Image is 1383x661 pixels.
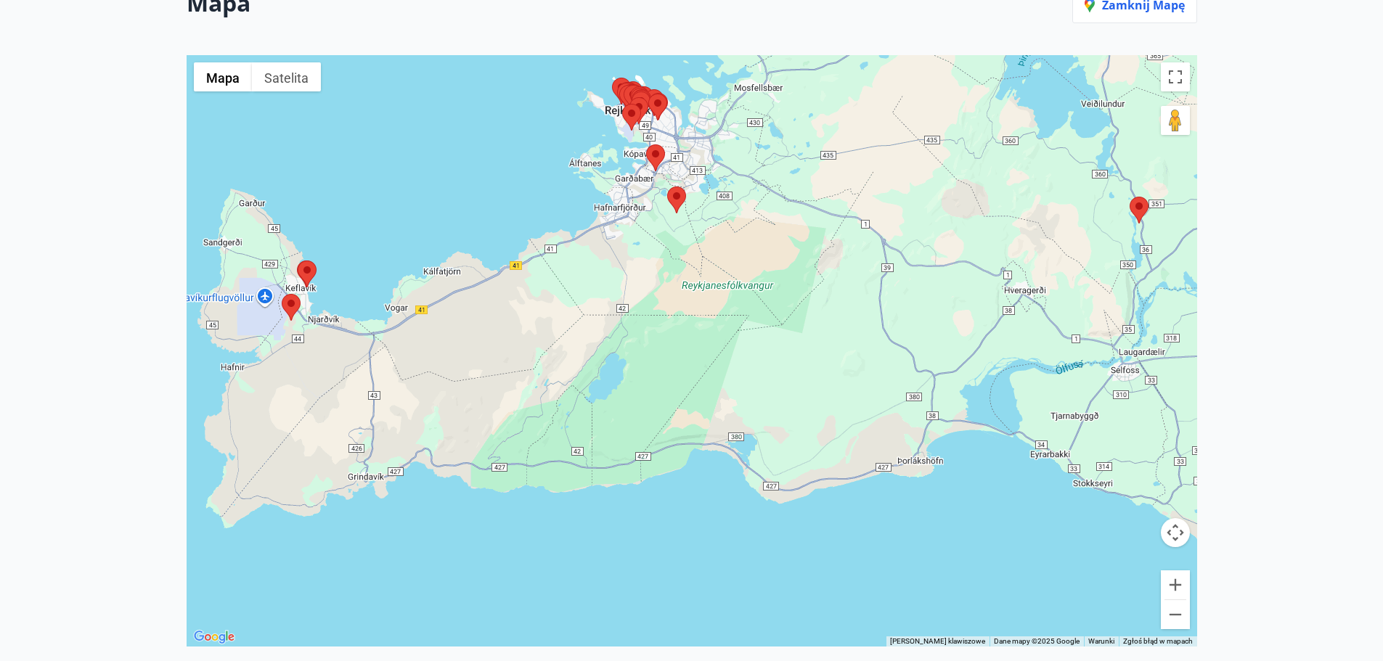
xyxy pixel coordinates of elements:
button: Skróty klawiszowe [890,636,985,646]
button: Powiększ [1161,570,1190,599]
button: Przeciągnij Pegmana na mapę, przez widok Street View [1161,106,1190,135]
button: Kontrolowanie kamerą na mapie [1161,518,1190,547]
button: Pomniejsz [1161,600,1190,629]
font: Dane mapy ©2025 Google [994,637,1080,645]
a: Warunki (otwiera się w nowej ofercie) [1088,637,1114,645]
a: Pokaż dziesięć obszarów w Mapach Google (otwiera się w nowym oknie) [190,628,238,646]
img: Google [190,628,238,646]
button: Pokaż mapę ulic [194,62,252,91]
font: Mapa [206,70,240,86]
button: Włącz widok pełnoekranowy [1161,62,1190,91]
font: Satelita [264,70,309,86]
button: Pokaż zdjęcia satelitarne [252,62,321,91]
font: Warunki [1088,637,1114,645]
a: Zgłoś błąd w mapach [1123,637,1193,645]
